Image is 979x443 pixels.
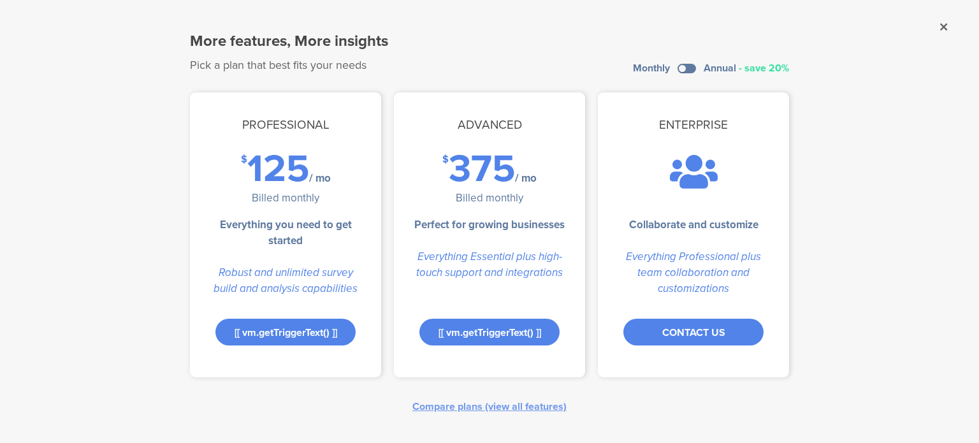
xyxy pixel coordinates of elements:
[623,319,764,345] a: CONTACT US
[412,399,567,414] div: Compare plans (view all features)
[449,153,515,184] div: 375
[598,249,789,296] div: Everything Professional plus team collaboration and customizations
[629,217,758,233] li: Collaborate and customize
[252,190,319,206] div: Billed monthly
[739,63,789,73] div: - save 20%
[515,173,537,184] div: / mo
[598,96,789,153] div: Enterprise
[704,63,736,73] div: Annual
[215,319,356,345] div: [[ vm.getTriggerText() ]]
[633,63,670,73] div: Monthly
[419,319,560,345] div: [[ vm.getTriggerText() ]]
[394,249,585,280] div: Everything Essential plus high-touch support and integrations
[414,217,565,233] li: Perfect for growing businesses
[190,96,381,153] div: Professional
[442,153,449,184] div: $
[190,57,388,73] div: Pick a plan that best fits your needs
[247,153,309,184] div: 125
[309,173,331,184] div: / mo
[190,29,388,52] div: More features, More insights
[209,217,362,249] li: Everything you need to get started
[190,265,381,296] div: Robust and unlimited survey build and analysis capabilities
[456,190,523,206] div: Billed monthly
[394,96,585,153] div: Advanced
[241,153,247,184] div: $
